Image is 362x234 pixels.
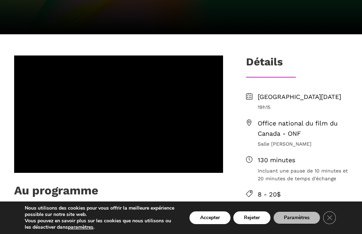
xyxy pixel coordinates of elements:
iframe: Teaser Cinéma international : regards chorégraphiques de la Pologne, Brighton et Montréal [14,55,223,173]
span: 8 - 20$ [258,189,348,200]
span: 130 minutes [258,155,348,165]
span: Salle [PERSON_NAME] [258,140,348,148]
p: Vous pouvez en savoir plus sur les cookies que nous utilisons ou les désactiver dans . [25,218,177,230]
span: 19h15 [258,103,348,111]
p: Nous utilisons des cookies pour vous offrir la meilleure expérience possible sur notre site web. [25,205,177,218]
span: Incluant une pause de 10 minutes et 20 minutes de temps d'échange [258,167,348,183]
button: Paramètres [273,211,320,224]
button: Accepter [189,211,230,224]
button: Close GDPR Cookie Banner [323,211,336,224]
span: [GEOGRAPHIC_DATA][DATE] [258,92,348,102]
h3: Détails [246,55,283,73]
span: Office national du film du Canada - ONF [258,118,348,139]
h1: Au programme [14,183,98,201]
button: Rejeter [233,211,270,224]
button: paramètres [68,224,93,230]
